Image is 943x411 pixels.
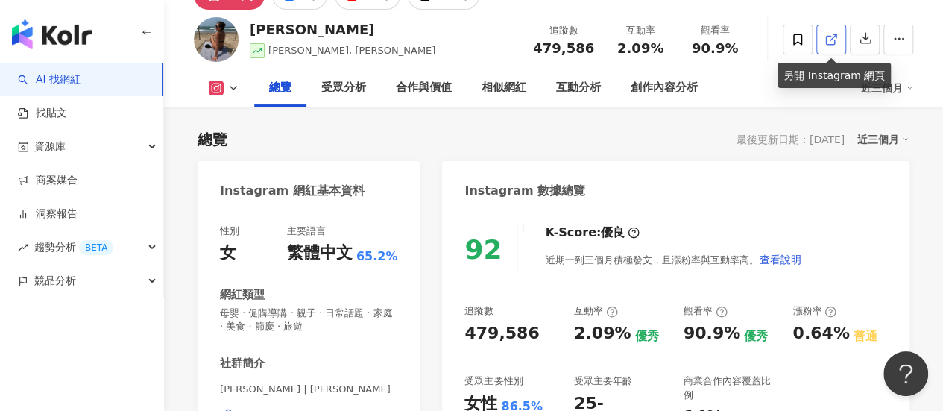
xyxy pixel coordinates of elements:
[556,79,601,97] div: 互動分析
[18,173,78,188] a: 商案媒合
[744,328,768,345] div: 優秀
[287,242,353,265] div: 繁體中文
[634,328,658,345] div: 優秀
[18,106,67,121] a: 找貼文
[34,264,76,298] span: 競品分析
[464,183,585,199] div: Instagram 數據總覽
[533,40,594,56] span: 479,586
[692,41,738,56] span: 90.9%
[857,130,909,149] div: 近三個月
[194,17,239,62] img: KOL Avatar
[631,79,698,97] div: 創作內容分析
[18,242,28,253] span: rise
[356,248,398,265] span: 65.2%
[464,304,493,318] div: 追蹤數
[220,225,239,238] div: 性別
[684,374,778,401] div: 商業合作內容覆蓋比例
[220,307,397,333] span: 母嬰 · 促購導購 · 親子 · 日常話題 · 家庭 · 美食 · 節慶 · 旅遊
[684,322,740,345] div: 90.9%
[34,230,113,264] span: 趨勢分析
[545,245,801,274] div: 近期一到三個月積極發文，且漲粉率與互動率高。
[617,41,663,56] span: 2.09%
[574,374,632,388] div: 受眾主要年齡
[792,322,849,345] div: 0.64%
[18,72,81,87] a: searchAI 找網紅
[883,351,928,396] iframe: Help Scout Beacon - Open
[684,304,728,318] div: 觀看率
[861,76,913,100] div: 近三個月
[18,207,78,222] a: 洞察報告
[601,225,625,241] div: 優良
[220,242,236,265] div: 女
[220,183,365,199] div: Instagram 網紅基本資料
[464,374,523,388] div: 受眾主要性別
[220,383,397,396] span: [PERSON_NAME] | [PERSON_NAME]
[737,134,845,145] div: 最後更新日期：[DATE]
[792,304,836,318] div: 漲粉率
[545,225,640,241] div: K-Score :
[574,322,631,345] div: 2.09%
[34,130,66,163] span: 資源庫
[612,23,669,38] div: 互動率
[269,79,291,97] div: 總覽
[79,240,113,255] div: BETA
[687,23,743,38] div: 觀看率
[321,79,366,97] div: 受眾分析
[482,79,526,97] div: 相似網紅
[220,287,265,303] div: 網紅類型
[464,234,502,265] div: 92
[758,245,801,274] button: 查看說明
[396,79,452,97] div: 合作與價值
[250,20,435,39] div: [PERSON_NAME]
[198,129,227,150] div: 總覽
[533,23,594,38] div: 追蹤數
[220,356,265,371] div: 社群簡介
[759,254,801,266] span: 查看說明
[778,63,891,88] div: 另開 Instagram 網頁
[464,322,539,345] div: 479,586
[268,45,435,56] span: [PERSON_NAME], [PERSON_NAME]
[12,19,92,49] img: logo
[854,328,877,345] div: 普通
[287,225,326,238] div: 主要語言
[574,304,618,318] div: 互動率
